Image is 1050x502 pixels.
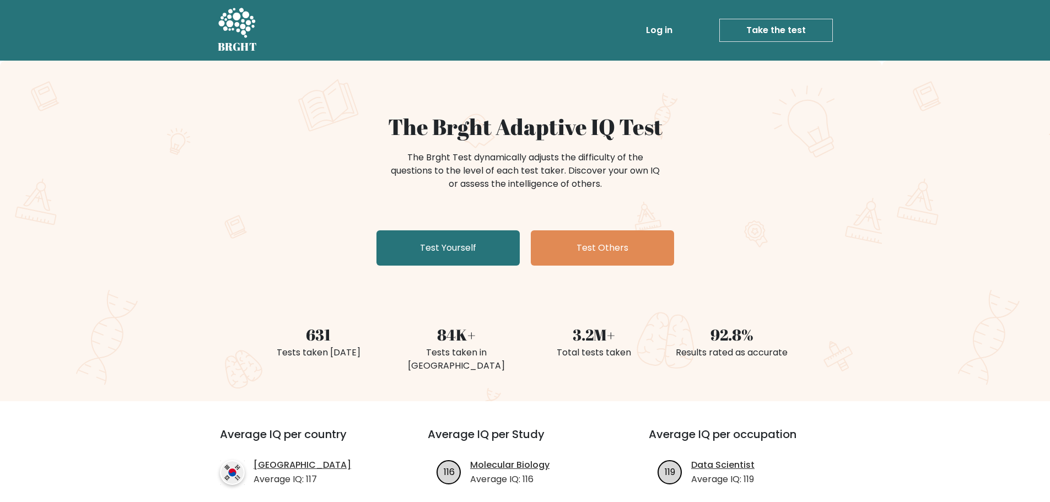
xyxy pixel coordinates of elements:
[670,323,794,346] div: 92.8%
[220,428,388,454] h3: Average IQ per country
[665,465,675,478] text: 119
[254,473,351,486] p: Average IQ: 117
[531,230,674,266] a: Test Others
[532,346,656,359] div: Total tests taken
[642,19,677,41] a: Log in
[444,465,455,478] text: 116
[218,40,257,53] h5: BRGHT
[394,346,519,373] div: Tests taken in [GEOGRAPHIC_DATA]
[691,458,755,472] a: Data Scientist
[394,323,519,346] div: 84K+
[691,473,755,486] p: Average IQ: 119
[428,428,622,454] h3: Average IQ per Study
[256,114,794,140] h1: The Brght Adaptive IQ Test
[532,323,656,346] div: 3.2M+
[218,4,257,56] a: BRGHT
[649,428,843,454] h3: Average IQ per occupation
[670,346,794,359] div: Results rated as accurate
[470,473,550,486] p: Average IQ: 116
[220,460,245,485] img: country
[470,458,550,472] a: Molecular Biology
[256,323,381,346] div: 631
[719,19,833,42] a: Take the test
[254,458,351,472] a: [GEOGRAPHIC_DATA]
[256,346,381,359] div: Tests taken [DATE]
[387,151,663,191] div: The Brght Test dynamically adjusts the difficulty of the questions to the level of each test take...
[376,230,520,266] a: Test Yourself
